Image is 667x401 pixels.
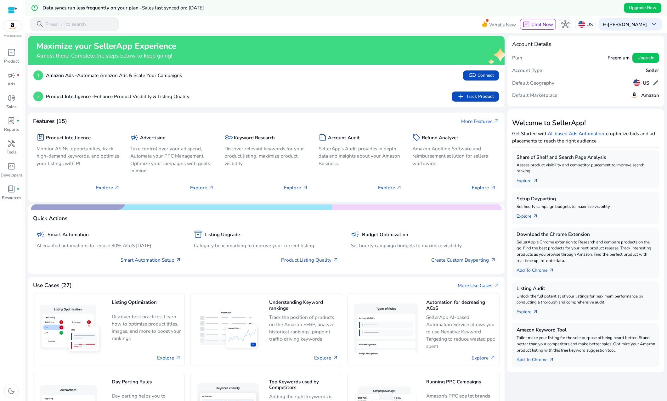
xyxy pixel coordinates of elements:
span: arrow_outward [494,119,500,124]
b: Amazon Ads - [46,72,77,79]
p: Product [4,58,19,65]
p: SellerApp's Audit provides in depth data and insights about your Amazon Business. [319,145,402,167]
p: Get Started with to optimize bids and ad placements to reach the right audience [512,130,659,144]
h5: Amazon Keyword Tool [517,327,655,333]
span: arrow_outward [333,355,338,361]
span: campaign [7,71,15,80]
a: Add To Chrome [517,354,560,363]
p: Explore [472,184,496,191]
span: arrow_outward [396,185,402,191]
a: Explorearrow_outward [517,210,544,220]
p: Take control over your ad spend, Automate your PPC Management, Optimize your campaigns with goals... [130,145,214,174]
h5: Top Keywords used by Competitors [269,379,338,391]
span: campaign [130,133,138,142]
a: Explorearrow_outward [517,175,544,184]
span: handyman [7,140,15,148]
span: key [224,133,233,142]
span: What's New [489,19,516,30]
h5: Amazon [641,92,659,98]
h5: Account Audit [328,135,360,141]
h5: Understanding Keyword rankings [269,299,338,311]
button: Upgrade [632,53,659,63]
h5: Download the Chrome Extension [517,231,655,237]
a: More Use Casesarrow_outward [458,282,499,289]
p: SellerApp's Chrome extension to Research and compare products on the go. Find the best products f... [517,239,655,264]
h5: Advertising [140,135,166,141]
button: addTrack Product [452,92,499,102]
span: Track Product [457,92,494,101]
h5: Plan [512,55,522,61]
p: Press to search [45,21,86,28]
img: Automation for decreasing ACoS [351,301,421,360]
span: inventory_2 [194,230,202,238]
span: link [468,71,476,79]
span: arrow_outward [533,309,538,315]
h5: Share of Shelf and Search Page Analysis [517,154,655,160]
span: arrow_outward [549,357,554,363]
h5: Account Type [512,68,542,73]
p: Explore [284,184,308,191]
span: arrow_outward [176,257,181,263]
p: US [586,19,593,30]
a: Explore [314,354,338,361]
span: donut_small [7,94,15,102]
span: arrow_outward [208,185,214,191]
h5: US [643,80,649,86]
p: 2 [33,92,43,101]
p: Enhance Product Visibility & Listing Quality [46,93,189,100]
span: arrow_outward [533,178,538,184]
h5: Default Geography [512,80,554,86]
span: summarize [319,133,327,142]
p: Reports [4,127,19,133]
a: Smart Automation Setup [121,256,181,264]
span: arrow_outward [302,185,308,191]
span: add [457,92,465,101]
span: / [59,21,65,28]
span: arrow_outward [490,355,496,361]
span: campaign [351,230,359,238]
p: SellerApp AI-based Automation Service allows you to use Negative Keyword Targeting to reduce wast... [426,314,495,350]
span: book_4 [7,185,15,193]
p: Explore [96,184,120,191]
h5: Day Parting Rules [112,379,181,390]
p: Ads [8,81,15,87]
span: search [36,20,44,28]
p: Resources [2,195,21,201]
button: Upgrade Now [624,3,661,13]
h5: Product Intelligence [46,135,91,141]
button: hub [559,17,573,31]
h5: Listing Audit [517,286,655,291]
span: inventory_2 [7,48,15,57]
p: Discover best practices, Learn how to optimize product titles, images, and more to boost your ran... [112,313,181,342]
span: fiber_manual_record [17,188,20,191]
h4: Account Details [512,41,551,47]
mat-icon: error_outline [31,4,38,12]
span: hub [561,20,569,28]
h5: Automation for decreasing ACoS [426,299,495,311]
span: chat [523,21,530,28]
p: Explore [378,184,402,191]
button: linkConnect [463,70,499,81]
h5: Listing Optimization [112,299,181,310]
span: Upgrade [637,54,654,61]
h4: Use Cases (27) [33,282,72,289]
img: Understanding Keyword rankings [194,306,263,354]
span: arrow_outward [533,214,538,219]
h4: Quick Actions [33,215,68,222]
p: Monitor ASINs, opportunities, track high-demand keywords, and optimize your listings with PI [37,145,120,167]
p: Explore [190,184,214,191]
h5: Refund Analyzer [422,135,458,141]
h5: Default Marketplace [512,92,557,98]
a: Explore [472,354,495,361]
h5: Smart Automation [48,232,89,237]
h3: Welcome to SellerApp! [512,119,659,127]
span: dark_mode [7,387,15,395]
span: code_blocks [7,162,15,170]
img: amazon.svg [630,91,638,99]
h5: Seller [646,68,659,73]
a: Explorearrow_outward [517,306,544,315]
a: Product Listing Quality [281,256,338,264]
h2: Maximize your SellerApp Experience [36,41,176,51]
p: Unlock the full potential of your listings for maximum performance by conducting a thorough and c... [517,293,655,306]
b: Product Intelligence - [46,93,94,100]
